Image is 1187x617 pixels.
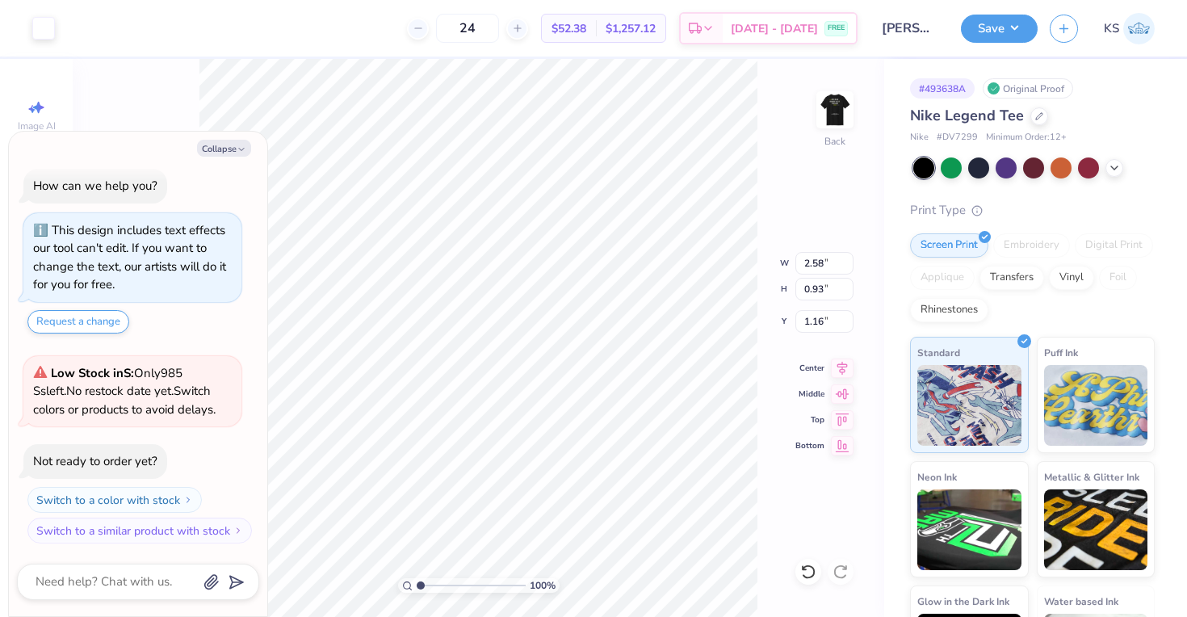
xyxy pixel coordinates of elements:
[910,233,988,258] div: Screen Print
[993,233,1070,258] div: Embroidery
[731,20,818,37] span: [DATE] - [DATE]
[197,140,251,157] button: Collapse
[1044,593,1118,610] span: Water based Ink
[552,20,586,37] span: $52.38
[795,414,824,426] span: Top
[1044,468,1139,485] span: Metallic & Glitter Ink
[1044,344,1078,361] span: Puff Ink
[917,468,957,485] span: Neon Ink
[27,310,129,334] button: Request a change
[1044,489,1148,570] img: Metallic & Glitter Ink
[530,578,556,593] span: 100 %
[1123,13,1155,44] img: Karun Salgotra
[819,94,851,126] img: Back
[51,365,134,381] strong: Low Stock in S :
[183,495,193,505] img: Switch to a color with stock
[606,20,656,37] span: $1,257.12
[33,453,157,469] div: Not ready to order yet?
[910,266,975,290] div: Applique
[910,298,988,322] div: Rhinestones
[917,593,1009,610] span: Glow in the Dark Ink
[33,365,216,418] span: Only 985 Ss left. Switch colors or products to avoid delays.
[1044,365,1148,446] img: Puff Ink
[66,383,174,399] span: No restock date yet.
[910,201,1155,220] div: Print Type
[1075,233,1153,258] div: Digital Print
[979,266,1044,290] div: Transfers
[961,15,1038,43] button: Save
[910,131,929,145] span: Nike
[910,106,1024,125] span: Nike Legend Tee
[1049,266,1094,290] div: Vinyl
[233,526,243,535] img: Switch to a similar product with stock
[986,131,1067,145] span: Minimum Order: 12 +
[33,222,226,293] div: This design includes text effects our tool can't edit. If you want to change the text, our artist...
[917,489,1021,570] img: Neon Ink
[917,344,960,361] span: Standard
[436,14,499,43] input: – –
[18,120,56,132] span: Image AI
[1099,266,1137,290] div: Foil
[937,131,978,145] span: # DV7299
[795,388,824,400] span: Middle
[917,365,1021,446] img: Standard
[795,440,824,451] span: Bottom
[27,518,252,544] button: Switch to a similar product with stock
[870,12,949,44] input: Untitled Design
[1104,19,1119,38] span: KS
[795,363,824,374] span: Center
[824,134,845,149] div: Back
[1104,13,1155,44] a: KS
[27,487,202,513] button: Switch to a color with stock
[910,78,975,99] div: # 493638A
[828,23,845,34] span: FREE
[983,78,1073,99] div: Original Proof
[33,178,157,194] div: How can we help you?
